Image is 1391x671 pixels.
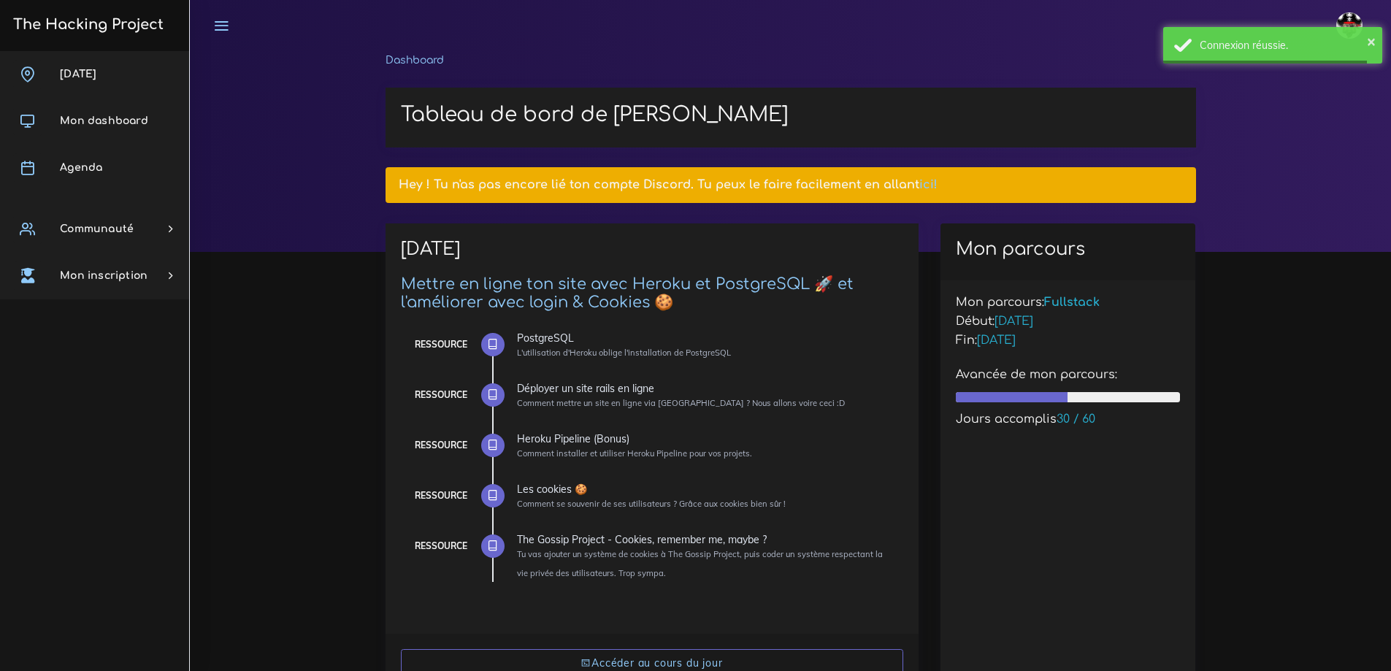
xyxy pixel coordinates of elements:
[956,296,1181,310] h5: Mon parcours:
[517,383,892,394] div: Déployer un site rails en ligne
[517,484,892,494] div: Les cookies 🍪
[60,115,148,126] span: Mon dashboard
[956,315,1181,329] h5: Début:
[977,334,1016,347] span: [DATE]
[517,499,786,509] small: Comment se souvenir de ses utilisateurs ? Grâce aux cookies bien sûr !
[60,162,102,173] span: Agenda
[399,178,1182,192] h5: Hey ! Tu n'as pas encore lié ton compte Discord. Tu peux le faire facilement en allant
[415,337,467,353] div: Ressource
[60,69,96,80] span: [DATE]
[517,333,892,343] div: PostgreSQL
[517,398,845,408] small: Comment mettre un site en ligne via [GEOGRAPHIC_DATA] ? Nous allons voire ceci :D
[1044,296,1100,309] span: Fullstack
[1336,12,1363,39] img: avatar
[1367,34,1376,48] button: ×
[9,17,164,33] h3: The Hacking Project
[956,368,1181,382] h5: Avancée de mon parcours:
[517,448,752,459] small: Comment installer et utiliser Heroku Pipeline pour vos projets.
[415,538,467,554] div: Ressource
[956,334,1181,348] h5: Fin:
[1200,38,1371,53] div: Connexion réussie.
[956,239,1181,260] h2: Mon parcours
[415,387,467,403] div: Ressource
[517,549,883,578] small: Tu vas ajouter un système de cookies à The Gossip Project, puis coder un système respectant la vi...
[401,103,1181,128] h1: Tableau de bord de [PERSON_NAME]
[517,434,892,444] div: Heroku Pipeline (Bonus)
[919,178,938,191] a: ici!
[60,270,147,281] span: Mon inscription
[517,348,731,358] small: L'utilisation d'Heroku oblige l'installation de PostgreSQL
[995,315,1033,328] span: [DATE]
[60,223,134,234] span: Communauté
[415,488,467,504] div: Ressource
[401,275,854,311] a: Mettre en ligne ton site avec Heroku et PostgreSQL 🚀 et l'améliorer avec login & Cookies 🍪
[956,413,1181,426] h5: Jours accomplis
[401,239,903,270] h2: [DATE]
[517,534,892,545] div: The Gossip Project - Cookies, remember me, maybe ?
[415,437,467,453] div: Ressource
[386,55,444,66] a: Dashboard
[1057,413,1095,426] span: 30 / 60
